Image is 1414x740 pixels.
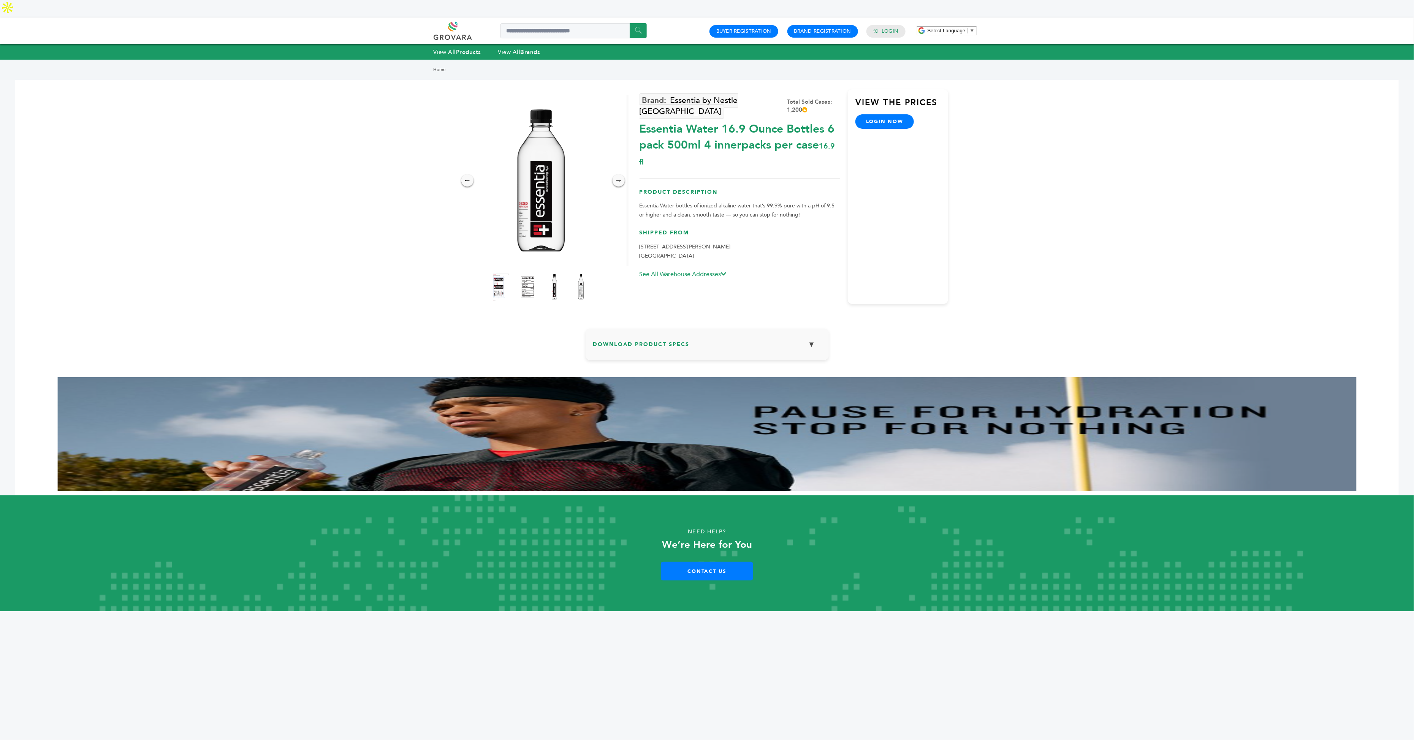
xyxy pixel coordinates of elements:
p: Need Help? [71,526,1343,538]
a: Essentia by Nestle [GEOGRAPHIC_DATA] [640,93,738,119]
span: Select Language [928,28,966,33]
span: ▼ [970,28,975,33]
div: ← [461,174,473,187]
h3: Product Description [640,188,840,202]
h3: Shipped From [640,229,840,242]
strong: We’re Here for You [662,538,752,552]
img: Essentia%20Banner_1.png [15,377,1399,491]
a: Home [434,66,446,73]
p: [STREET_ADDRESS][PERSON_NAME] [GEOGRAPHIC_DATA] [640,242,840,261]
img: Essentia Water - 16.9 Ounce Bottles - 6 pack (500ml) 4 innerpacks per case 16.9 fl [572,272,591,302]
a: Brand Registration [794,28,851,35]
span: 16.9 fl [640,141,835,167]
h3: Download Product Specs [593,336,821,358]
a: Buyer Registration [716,28,771,35]
input: Search a product or brand... [500,23,647,38]
a: login now [855,114,914,129]
img: Essentia Water - 16.9 Ounce Bottles - 6 pack (500ml) 4 innerpacks per case 16.9 fl Nutrition Info [518,272,537,302]
a: Select Language​ [928,28,975,33]
p: Essentia Water bottles of ionized alkaline water that’s 99.9% pure with a pH of 9.5 or higher and... [640,201,840,220]
a: Contact Us [661,562,753,580]
img: Essentia Water - 16.9 Ounce Bottles - 6 pack (500ml) 4 innerpacks per case 16.9 fl Product Label [492,272,511,302]
h3: View the Prices [855,97,948,114]
div: → [613,174,625,187]
a: View AllProducts [434,48,481,56]
a: See All Warehouse Addresses [640,270,727,278]
button: ▼ [802,336,821,353]
strong: Products [456,48,481,56]
a: Login [882,28,898,35]
img: Essentia Water - 16.9 Ounce Bottles - 6 pack (500ml) 4 innerpacks per case 16.9 fl [456,95,627,266]
strong: Brands [520,48,540,56]
div: Total Sold Cases: 1,200 [787,98,840,114]
img: Essentia Water - 16.9 Ounce Bottles - 6 pack (500ml) 4 innerpacks per case 16.9 fl [545,272,564,302]
div: Essentia Water 16.9 Ounce Bottles 6 pack 500ml 4 innerpacks per case [640,117,840,169]
a: View AllBrands [498,48,540,56]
